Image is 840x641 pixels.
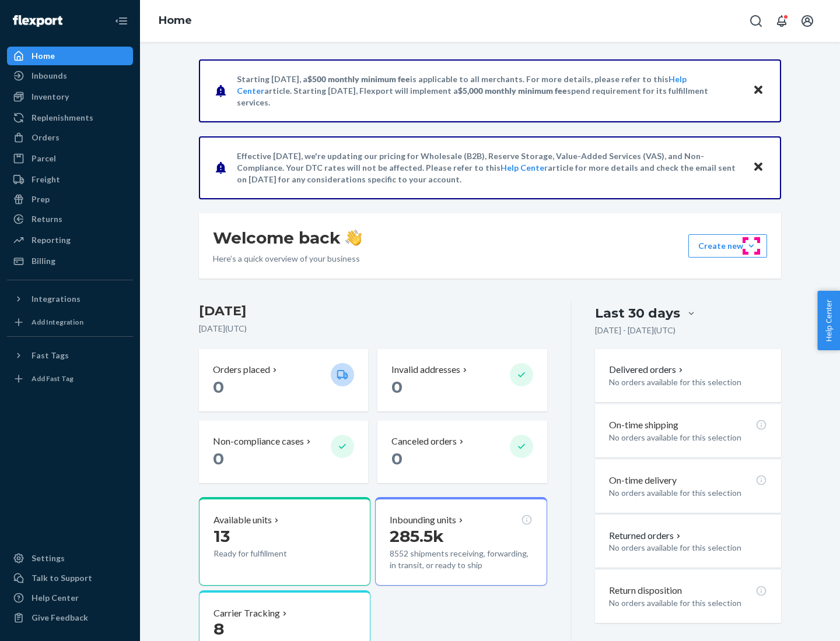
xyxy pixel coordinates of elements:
[213,449,224,469] span: 0
[32,572,92,584] div: Talk to Support
[199,421,368,483] button: Non-compliance cases 0
[199,497,370,586] button: Available units13Ready for fulfillment
[32,50,55,62] div: Home
[7,190,133,209] a: Prep
[213,227,362,248] h1: Welcome back
[377,421,547,483] button: Canceled orders 0
[32,112,93,124] div: Replenishments
[213,435,304,448] p: Non-compliance cases
[7,369,133,388] a: Add Fast Tag
[32,174,60,185] div: Freight
[770,9,793,33] button: Open notifications
[391,363,460,376] p: Invalid addresses
[7,252,133,270] a: Billing
[7,210,133,228] a: Returns
[213,607,280,620] p: Carrier Tracking
[110,9,133,33] button: Close Navigation
[7,149,133,168] a: Parcel
[32,552,65,564] div: Settings
[213,548,321,559] p: Ready for fulfillment
[609,529,683,543] button: Returned orders
[595,325,675,336] p: [DATE] - [DATE] ( UTC )
[32,612,88,624] div: Give Feedback
[7,108,133,127] a: Replenishments
[7,66,133,85] a: Inbounds
[609,363,685,376] button: Delivered orders
[377,349,547,411] button: Invalid addresses 0
[307,74,410,84] span: $500 monthly minimum fee
[32,70,67,82] div: Inbounds
[32,293,80,305] div: Integrations
[7,231,133,249] a: Reporting
[744,9,768,33] button: Open Search Box
[391,435,457,448] p: Canceled orders
[7,313,133,332] a: Add Integration
[32,153,56,164] div: Parcel
[213,619,224,639] span: 8
[159,14,192,27] a: Home
[458,86,567,96] span: $5,000 monthly minimum fee
[609,474,677,487] p: On-time delivery
[609,597,767,609] p: No orders available for this selection
[609,418,678,432] p: On-time shipping
[213,377,224,397] span: 0
[390,548,532,571] p: 8552 shipments receiving, forwarding, in transit, or ready to ship
[199,323,547,334] p: [DATE] ( UTC )
[32,91,69,103] div: Inventory
[7,47,133,65] a: Home
[199,302,547,320] h3: [DATE]
[32,592,79,604] div: Help Center
[7,589,133,607] a: Help Center
[7,569,133,587] a: Talk to Support
[213,513,272,527] p: Available units
[32,132,60,143] div: Orders
[237,150,741,185] p: Effective [DATE], we're updating our pricing for Wholesale (B2B), Reserve Storage, Value-Added Se...
[199,349,368,411] button: Orders placed 0
[213,253,362,265] p: Here’s a quick overview of your business
[32,234,71,246] div: Reporting
[688,234,767,258] button: Create new
[213,526,230,546] span: 13
[32,193,50,205] div: Prep
[501,163,548,172] a: Help Center
[796,9,819,33] button: Open account menu
[213,363,270,376] p: Orders placed
[391,449,402,469] span: 0
[7,128,133,147] a: Orders
[7,290,133,308] button: Integrations
[7,170,133,189] a: Freight
[609,487,767,499] p: No orders available for this selection
[32,374,73,383] div: Add Fast Tag
[32,213,62,225] div: Returns
[32,350,69,361] div: Fast Tags
[751,82,766,99] button: Close
[390,526,444,546] span: 285.5k
[817,291,840,350] button: Help Center
[7,346,133,365] button: Fast Tags
[595,304,680,322] div: Last 30 days
[7,608,133,627] button: Give Feedback
[609,432,767,443] p: No orders available for this selection
[345,230,362,246] img: hand-wave emoji
[609,584,682,597] p: Return disposition
[32,317,83,327] div: Add Integration
[7,549,133,568] a: Settings
[7,87,133,106] a: Inventory
[237,73,741,108] p: Starting [DATE], a is applicable to all merchants. For more details, please refer to this article...
[13,15,62,27] img: Flexport logo
[391,377,402,397] span: 0
[149,4,201,38] ol: breadcrumbs
[609,376,767,388] p: No orders available for this selection
[609,542,767,554] p: No orders available for this selection
[390,513,456,527] p: Inbounding units
[32,255,55,267] div: Billing
[375,497,547,586] button: Inbounding units285.5k8552 shipments receiving, forwarding, in transit, or ready to ship
[751,159,766,176] button: Close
